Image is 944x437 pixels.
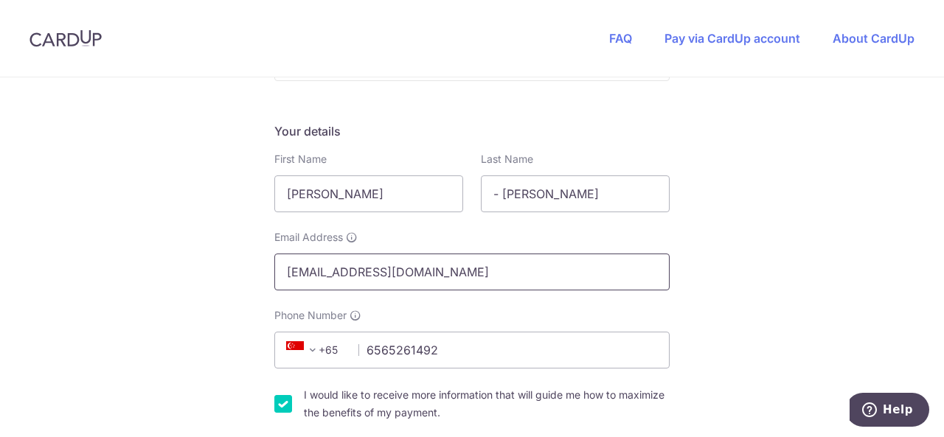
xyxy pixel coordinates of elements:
[304,386,670,422] label: I would like to receive more information that will guide me how to maximize the benefits of my pa...
[481,152,533,167] label: Last Name
[850,393,929,430] iframe: Opens a widget where you can find more information
[282,341,348,359] span: +65
[274,254,670,290] input: Email address
[833,31,914,46] a: About CardUp
[274,122,670,140] h5: Your details
[481,175,670,212] input: Last name
[274,175,463,212] input: First name
[609,31,632,46] a: FAQ
[274,152,327,167] label: First Name
[286,341,322,359] span: +65
[274,308,347,323] span: Phone Number
[274,230,343,245] span: Email Address
[29,29,102,47] img: CardUp
[664,31,800,46] a: Pay via CardUp account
